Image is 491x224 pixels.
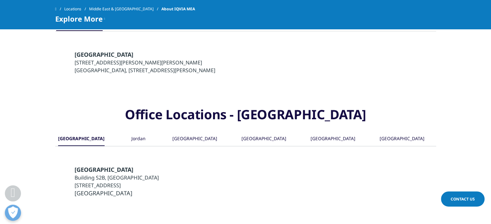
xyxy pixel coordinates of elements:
[441,191,485,207] a: Contact Us
[75,181,159,189] li: [STREET_ADDRESS]
[379,132,425,146] button: [GEOGRAPHIC_DATA]
[241,132,286,146] div: [GEOGRAPHIC_DATA]
[64,3,89,15] a: Locations
[75,174,159,181] li: Building S2B, [GEOGRAPHIC_DATA]
[128,132,148,146] button: Jordan
[55,106,436,132] h3: Office Locations - [GEOGRAPHIC_DATA]
[75,189,132,197] span: [GEOGRAPHIC_DATA]
[240,132,286,146] button: [GEOGRAPHIC_DATA]
[75,59,215,66] li: [STREET_ADDRESS][PERSON_NAME][PERSON_NAME]
[75,51,133,58] span: [GEOGRAPHIC_DATA]
[380,132,425,146] div: [GEOGRAPHIC_DATA]
[75,166,133,173] span: [GEOGRAPHIC_DATA]
[131,132,146,146] div: Jordan
[75,66,215,74] li: [GEOGRAPHIC_DATA], [STREET_ADDRESS][PERSON_NAME]
[172,132,217,146] div: [GEOGRAPHIC_DATA]
[89,3,161,15] a: Middle East & [GEOGRAPHIC_DATA]
[5,205,21,221] button: Open Preferences
[55,15,103,23] span: Explore More
[161,3,195,15] span: About IQVIA MEA
[171,132,217,146] button: [GEOGRAPHIC_DATA]
[311,132,355,146] div: [GEOGRAPHIC_DATA]
[57,132,105,146] button: [GEOGRAPHIC_DATA]
[58,132,105,146] div: [GEOGRAPHIC_DATA]
[451,196,475,202] span: Contact Us
[310,132,355,146] button: [GEOGRAPHIC_DATA]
